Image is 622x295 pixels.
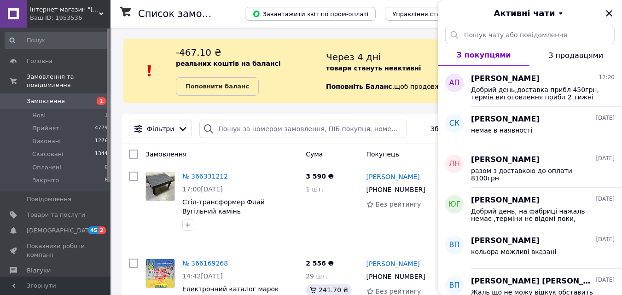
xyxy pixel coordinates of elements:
[599,74,615,81] span: 17:20
[471,208,602,222] span: Добрий день, на фабриці нажаль немає ,терміни не відомі поки, вибачте
[385,7,470,21] button: Управління статусами
[306,173,334,180] span: 3 590 ₴
[143,64,157,78] img: :exclamation:
[438,228,622,269] button: ВП[PERSON_NAME][DATE]кольора можливі вказані
[376,288,421,295] span: Без рейтингу
[449,118,460,129] span: СК
[186,83,249,90] b: Поповнити баланс
[32,111,46,120] span: Нові
[27,266,51,275] span: Відгуки
[438,44,529,66] button: З покупцями
[471,195,540,206] span: [PERSON_NAME]
[464,7,596,19] button: Активні чати
[27,242,85,259] span: Показники роботи компанії
[147,124,174,133] span: Фільтри
[471,248,556,255] span: кольора можливі вказані
[95,137,108,145] span: 1276
[245,7,376,21] button: Завантажити звіт по пром-оплаті
[471,236,540,246] span: [PERSON_NAME]
[366,186,425,193] span: [PHONE_NUMBER]
[145,150,186,158] span: Замовлення
[449,159,460,169] span: ЛН
[471,114,540,125] span: [PERSON_NAME]
[449,240,459,250] span: ВП
[146,259,174,288] img: Фото товару
[306,185,324,193] span: 1 шт.
[95,150,108,158] span: 1344
[438,188,622,228] button: ЮГ[PERSON_NAME][DATE]Добрий день, на фабриці нажаль немає ,терміни не відомі поки, вибачте
[366,259,420,268] a: [PERSON_NAME]
[27,97,65,105] span: Замовлення
[105,111,108,120] span: 1
[438,66,622,107] button: АП[PERSON_NAME]17:20Добрий день,доставка прибл 450грн, термін виготовлення прибл 2 тижні
[376,201,421,208] span: Без рейтингу
[176,47,221,58] span: -467.10 ₴
[449,280,459,291] span: ВП
[27,73,110,89] span: Замовлення та повідомлення
[105,176,108,185] span: 8
[32,176,59,185] span: Закрыто
[32,124,61,133] span: Прийняті
[27,57,52,65] span: Головна
[27,226,95,235] span: [DEMOGRAPHIC_DATA]
[529,44,622,66] button: З продавцями
[366,172,420,181] a: [PERSON_NAME]
[366,273,425,280] span: [PHONE_NUMBER]
[596,195,615,203] span: [DATE]
[445,26,615,44] input: Пошук чату або повідомлення
[182,198,265,215] a: Стіл-трансформер Флай Вугільний камінь
[27,195,71,203] span: Повідомлення
[5,32,109,49] input: Пошук
[199,120,407,138] input: Пошук за номером замовлення, ПІБ покупця, номером телефону, Email, номером накладної
[27,211,85,219] span: Товари та послуги
[306,260,334,267] span: 2 556 ₴
[326,83,392,90] b: Поповніть Баланс
[32,163,61,172] span: Оплачені
[306,272,328,280] span: 29 шт.
[99,226,106,234] span: 2
[494,7,555,19] span: Активні чати
[449,78,460,88] span: АП
[457,51,511,59] span: З покупцями
[182,260,228,267] a: № 366169268
[138,8,232,19] h1: Список замовлень
[471,74,540,84] span: [PERSON_NAME]
[306,150,323,158] span: Cума
[366,150,399,158] span: Покупець
[182,185,223,193] span: 17:00[DATE]
[145,259,175,288] a: Фото товару
[392,11,463,17] span: Управління статусами
[596,276,615,284] span: [DATE]
[105,163,108,172] span: 0
[438,107,622,147] button: СК[PERSON_NAME][DATE]немає в наявності
[182,272,223,280] span: 14:42[DATE]
[448,199,460,210] span: ЮГ
[326,46,611,96] div: , щоб продовжити отримувати замовлення
[252,10,368,18] span: Завантажити звіт по пром-оплаті
[32,150,64,158] span: Скасовані
[30,6,99,14] span: Інтернет-магазин "Нова Мебель"
[596,236,615,243] span: [DATE]
[471,155,540,165] span: [PERSON_NAME]
[438,147,622,188] button: ЛН[PERSON_NAME][DATE]разом з доставкою до оплати 8100грн
[471,86,602,101] span: Добрий день,доставка прибл 450грн, термін виготовлення прибл 2 тижні
[604,8,615,19] button: Закрити
[30,14,110,22] div: Ваш ID: 1953536
[471,127,533,134] span: немає в наявності
[176,60,281,67] b: реальних коштів на балансі
[95,124,108,133] span: 4779
[32,137,61,145] span: Виконані
[326,64,421,72] b: товари стануть неактивні
[430,124,498,133] span: Збережені фільтри:
[97,97,106,105] span: 1
[88,226,99,234] span: 45
[176,77,259,96] a: Поповнити баланс
[548,51,603,60] span: З продавцями
[471,167,602,182] span: разом з доставкою до оплати 8100грн
[326,52,381,63] span: Через 4 дні
[145,172,175,201] a: Фото товару
[596,155,615,162] span: [DATE]
[471,276,594,287] span: [PERSON_NAME] [PERSON_NAME]
[182,173,228,180] a: № 366331212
